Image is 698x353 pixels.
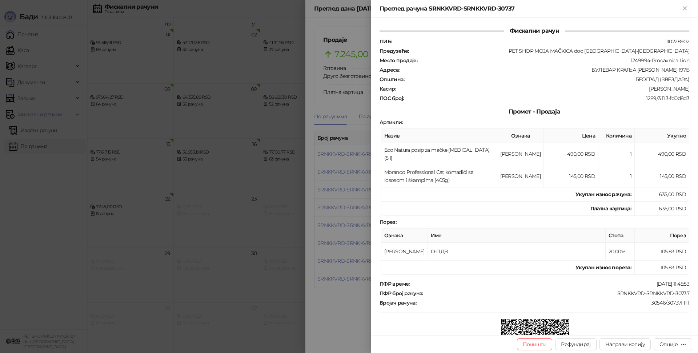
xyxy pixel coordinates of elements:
[380,4,681,13] div: Преглед рачуна SRNKKVRD-SRNKKVRD-30737
[380,290,423,297] strong: ПФР број рачуна :
[404,95,690,102] div: 1289/3.11.3-fd0d8d3
[605,341,645,348] span: Направи копију
[381,243,428,261] td: [PERSON_NAME]
[544,143,598,165] td: 490,00 RSD
[380,281,410,287] strong: ПФР време :
[635,143,689,165] td: 490,00 RSD
[681,4,689,13] button: Close
[635,261,689,275] td: 105,83 RSD
[380,67,400,73] strong: Адреса :
[380,119,403,126] strong: Артикли :
[424,290,690,297] div: SRNKKVRD-SRNKKVRD-30737
[380,48,409,54] strong: Предузеће :
[654,338,692,350] button: Опције
[397,86,690,92] div: [PERSON_NAME]
[417,300,690,306] div: 30546/30737ПП
[410,48,690,54] div: PET SHOP MOJA MAČKICA doo [GEOGRAPHIC_DATA]-[GEOGRAPHIC_DATA]
[428,243,606,261] td: О-ПДВ
[380,86,396,92] strong: Касир :
[380,57,417,64] strong: Место продаје :
[598,129,635,143] th: Количина
[497,165,544,187] td: [PERSON_NAME]
[381,165,497,187] td: Morando Professional Cat komadići sa lososom i škampima (405g)
[659,341,678,348] div: Опције
[497,129,544,143] th: Ознака
[599,338,651,350] button: Направи копију
[635,202,689,216] td: 635,00 RSD
[380,76,404,83] strong: Општина :
[590,205,631,212] strong: Платна картица :
[555,338,597,350] button: Рефундирај
[598,165,635,187] td: 1
[635,243,689,261] td: 105,83 RSD
[400,67,690,73] div: БУЛЕВАР КРАЉА [PERSON_NAME] 197Б
[380,38,392,45] strong: ПИБ :
[418,57,690,64] div: 1249994-Prodavnica Lion
[410,281,690,287] div: [DATE] 11:45:53
[497,143,544,165] td: [PERSON_NAME]
[606,243,635,261] td: 20,00%
[504,27,565,34] span: Фискални рачун
[635,229,689,243] th: Порез
[381,143,497,165] td: Eco Natura posip za mačke [MEDICAL_DATA] (5 l)
[575,191,631,198] strong: Укупан износ рачуна :
[517,338,553,350] button: Поништи
[635,187,689,202] td: 635,00 RSD
[381,229,428,243] th: Ознака
[392,38,690,45] div: 110228902
[405,76,690,83] div: БЕОГРАД (ЗВЕЗДАРА)
[635,129,689,143] th: Укупно
[380,300,416,306] strong: Бројач рачуна :
[575,264,631,271] strong: Укупан износ пореза:
[544,129,598,143] th: Цена
[635,165,689,187] td: 145,00 RSD
[544,165,598,187] td: 145,00 RSD
[428,229,606,243] th: Име
[606,229,635,243] th: Стопа
[381,129,497,143] th: Назив
[380,219,396,225] strong: Порез :
[380,95,404,102] strong: ПОС број :
[503,108,566,115] span: Промет - Продаја
[598,143,635,165] td: 1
